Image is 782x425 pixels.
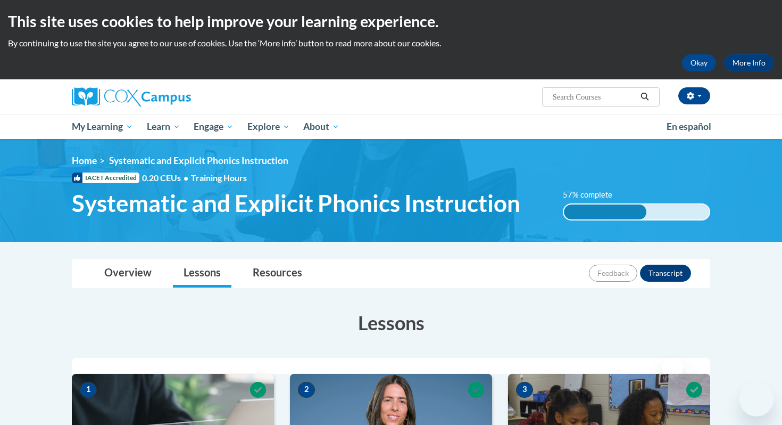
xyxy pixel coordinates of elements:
[640,265,691,282] button: Transcript
[660,116,718,138] a: En español
[724,54,774,71] a: More Info
[94,259,162,288] a: Overview
[173,259,231,288] a: Lessons
[72,309,710,336] h3: Lessons
[194,120,234,133] span: Engage
[242,259,313,288] a: Resources
[678,87,710,104] button: Account Settings
[637,91,653,103] button: Search
[552,91,637,103] input: Search Courses
[65,115,140,139] a: My Learning
[80,382,97,398] span: 1
[563,189,624,201] label: 57% complete
[191,173,247,183] span: Training Hours
[8,37,774,49] p: By continuing to use the site you agree to our use of cookies. Use the ‘More info’ button to read...
[72,120,133,133] span: My Learning
[303,120,339,133] span: About
[72,87,191,107] img: Cox Campus
[147,120,180,133] span: Learn
[72,173,139,183] span: IACET Accredited
[297,115,347,139] a: About
[667,121,711,132] span: En español
[72,155,97,166] a: Home
[240,115,297,139] a: Explore
[72,87,274,107] a: Cox Campus
[140,115,187,139] a: Learn
[298,382,315,398] span: 2
[72,189,520,217] span: Systematic and Explicit Phonics Instruction
[739,382,773,416] iframe: Button to launch messaging window
[662,357,683,378] iframe: Close message
[8,11,774,32] h2: This site uses cookies to help improve your learning experience.
[682,54,716,71] button: Okay
[516,382,533,398] span: 3
[142,172,191,184] span: 0.20 CEUs
[56,115,726,139] div: Main menu
[187,115,240,139] a: Engage
[109,155,288,166] span: Systematic and Explicit Phonics Instruction
[589,265,637,282] button: Feedback
[247,120,290,133] span: Explore
[564,205,647,219] div: 57% complete
[184,173,188,183] span: •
